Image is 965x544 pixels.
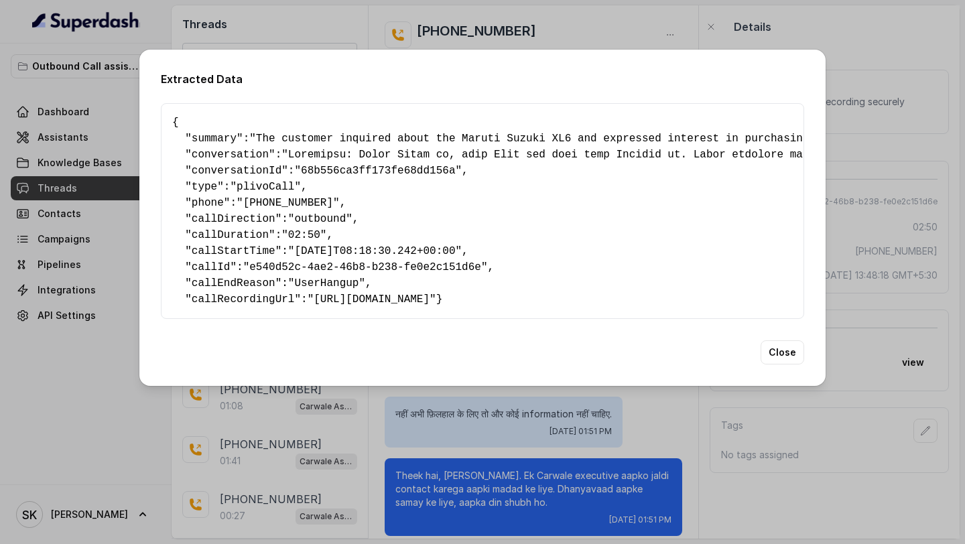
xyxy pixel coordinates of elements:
span: type [192,181,217,193]
span: conversation [192,149,269,161]
span: "[PHONE_NUMBER]" [237,197,340,209]
span: callStartTime [192,245,275,257]
span: "02:50" [281,229,326,241]
span: "e540d52c-4ae2-46b8-b238-fe0e2c151d6e" [243,261,488,273]
span: "[URL][DOMAIN_NAME]" [308,293,436,305]
span: "outbound" [288,213,352,225]
span: "68b556ca3ff173fe68dd156a" [294,165,462,177]
span: callId [192,261,231,273]
span: "[DATE]T08:18:30.242+00:00" [288,245,462,257]
span: "UserHangup" [288,277,365,289]
span: callEndReason [192,277,275,289]
span: phone [192,197,224,209]
button: Close [761,340,804,364]
span: callDirection [192,213,275,225]
span: callDuration [192,229,269,241]
span: summary [192,133,237,145]
span: "plivoCall" [230,181,301,193]
pre: { " ": , " ": , " ": , " ": , " ": , " ": , " ": , " ": , " ": , " ": , " ": } [172,115,793,308]
h2: Extracted Data [161,71,804,87]
span: conversationId [192,165,281,177]
span: callRecordingUrl [192,293,295,305]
